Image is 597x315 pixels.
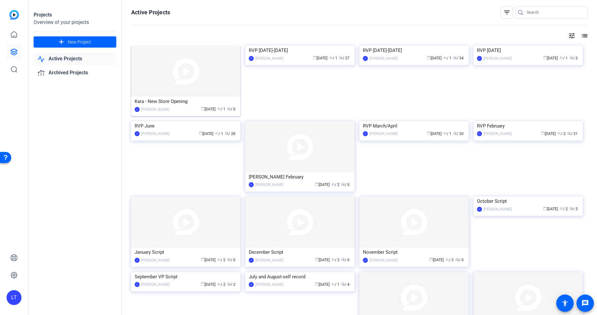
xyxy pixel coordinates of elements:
[135,107,140,112] div: LT
[341,282,349,287] span: / 4
[131,9,170,16] h1: Active Projects
[141,131,169,137] div: [PERSON_NAME]
[34,19,116,26] div: Overview of your projects
[249,172,351,182] div: [PERSON_NAME] February
[569,207,578,211] span: / 5
[199,132,213,136] span: [DATE]
[369,55,398,62] div: [PERSON_NAME]
[249,248,351,257] div: December Script
[567,132,578,136] span: / 31
[141,281,169,288] div: [PERSON_NAME]
[443,56,451,60] span: / 1
[201,257,205,261] span: calendar_today
[201,258,215,262] span: [DATE]
[341,258,349,262] span: / 0
[543,206,547,210] span: calendar_today
[329,56,337,60] span: / 1
[255,281,284,288] div: [PERSON_NAME]
[557,132,566,136] span: / 2
[484,55,512,62] div: [PERSON_NAME]
[427,131,431,135] span: calendar_today
[315,257,319,261] span: calendar_today
[455,258,464,262] span: / 0
[477,207,482,212] div: LT
[315,183,330,187] span: [DATE]
[363,258,368,263] div: LT
[249,46,351,55] div: RVP [DATE]-[DATE]
[141,257,169,263] div: [PERSON_NAME]
[9,10,19,20] img: blue-gradient.svg
[427,132,442,136] span: [DATE]
[199,131,202,135] span: calendar_today
[569,56,573,59] span: radio
[559,207,568,211] span: / 2
[443,131,447,135] span: group
[7,290,21,305] div: LT
[217,107,221,110] span: group
[217,107,225,111] span: / 1
[227,107,235,111] span: / 0
[201,107,215,111] span: [DATE]
[329,56,333,59] span: group
[331,257,335,261] span: group
[201,107,205,110] span: calendar_today
[477,121,579,131] div: RVP February
[34,11,116,19] div: Projects
[249,258,254,263] div: LT
[225,132,235,136] span: / 28
[315,258,330,262] span: [DATE]
[34,53,116,65] a: Active Projects
[34,67,116,79] a: Archived Projects
[427,56,431,59] span: calendar_today
[341,282,345,286] span: radio
[541,131,545,135] span: calendar_today
[135,97,237,106] div: Kara - New Store Opening
[503,9,511,16] mat-icon: filter_list
[331,258,340,262] span: / 2
[313,56,317,59] span: calendar_today
[331,282,340,287] span: / 1
[557,131,561,135] span: group
[215,132,223,136] span: / 1
[363,46,465,55] div: RVP [DATE]-[DATE]
[331,183,340,187] span: / 2
[227,257,231,261] span: radio
[135,282,140,287] div: LT
[225,131,229,135] span: radio
[453,131,457,135] span: radio
[313,56,327,60] span: [DATE]
[217,257,221,261] span: group
[477,56,482,61] div: LT
[217,258,225,262] span: / 2
[141,106,169,113] div: [PERSON_NAME]
[363,248,465,257] div: November Script
[477,197,579,206] div: October Script
[135,272,237,281] div: September VP Script
[453,132,464,136] span: / 30
[58,38,65,46] mat-icon: add
[477,46,579,55] div: RVP [DATE]
[315,282,319,286] span: calendar_today
[331,182,335,186] span: group
[255,257,284,263] div: [PERSON_NAME]
[569,206,573,210] span: radio
[341,257,345,261] span: radio
[369,257,398,263] div: [PERSON_NAME]
[543,56,558,60] span: [DATE]
[567,131,571,135] span: radio
[341,183,349,187] span: / 0
[541,132,556,136] span: [DATE]
[369,131,398,137] div: [PERSON_NAME]
[227,258,235,262] span: / 0
[580,32,588,39] mat-icon: list
[249,182,254,187] div: LT
[249,272,351,281] div: July and August-self record
[559,206,563,210] span: group
[569,56,578,60] span: / 2
[217,282,221,286] span: group
[339,56,343,59] span: radio
[445,257,449,261] span: group
[215,131,219,135] span: group
[477,131,482,136] div: LT
[543,56,547,59] span: calendar_today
